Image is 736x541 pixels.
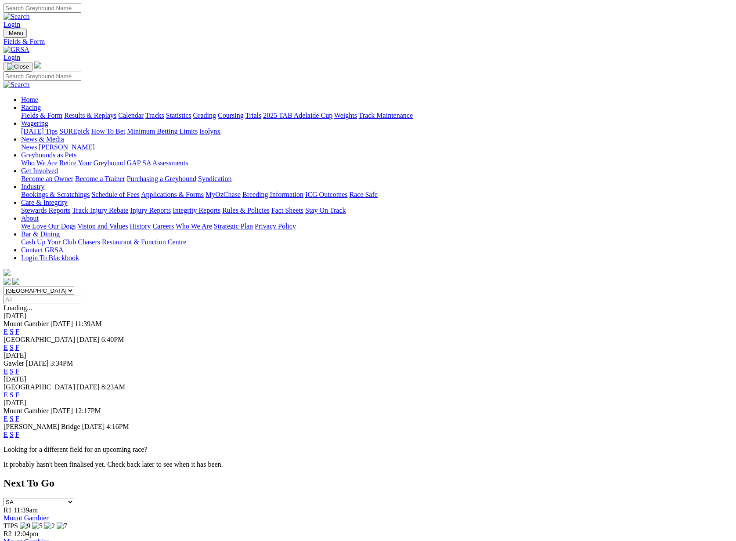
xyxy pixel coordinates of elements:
a: Fields & Form [4,38,732,46]
span: Mount Gambier [4,320,49,327]
a: F [15,367,19,375]
img: Close [7,63,29,70]
img: 9 [20,522,30,530]
a: [PERSON_NAME] [39,143,94,151]
a: ICG Outcomes [305,191,347,198]
a: Race Safe [349,191,377,198]
a: How To Bet [91,127,126,135]
span: [GEOGRAPHIC_DATA] [4,383,75,391]
img: 5 [32,522,43,530]
span: [DATE] [77,336,100,343]
a: Purchasing a Greyhound [127,175,196,182]
a: Trials [245,112,261,119]
span: 6:40PM [101,336,124,343]
a: Login [4,54,20,61]
a: Contact GRSA [21,246,63,254]
span: 3:34PM [51,359,73,367]
a: Retire Your Greyhound [59,159,125,167]
a: Results & Replays [64,112,116,119]
img: logo-grsa-white.png [34,62,41,69]
a: Become a Trainer [75,175,125,182]
div: Racing [21,112,732,120]
div: About [21,222,732,230]
div: Bar & Dining [21,238,732,246]
a: Racing [21,104,41,111]
a: S [10,415,14,422]
div: [DATE] [4,399,732,407]
a: E [4,391,8,399]
span: 8:23AM [101,383,125,391]
button: Toggle navigation [4,62,32,72]
a: Become an Owner [21,175,73,182]
a: Login To Blackbook [21,254,79,261]
span: Menu [9,30,23,36]
a: Industry [21,183,44,190]
a: Who We Are [21,159,58,167]
a: Care & Integrity [21,199,68,206]
span: [GEOGRAPHIC_DATA] [4,336,75,343]
div: Care & Integrity [21,207,732,214]
a: Stay On Track [305,207,346,214]
span: Mount Gambier [4,407,49,414]
input: Search [4,72,81,81]
span: TIPS [4,522,18,530]
a: Privacy Policy [255,222,296,230]
a: S [10,391,14,399]
div: [DATE] [4,375,732,383]
a: Weights [334,112,357,119]
div: News & Media [21,143,732,151]
a: Strategic Plan [214,222,253,230]
span: [DATE] [26,359,49,367]
a: SUREpick [59,127,89,135]
span: 12:04pm [14,530,39,537]
p: Looking for a different field for an upcoming race? [4,446,732,454]
a: E [4,367,8,375]
a: We Love Our Dogs [21,222,76,230]
a: Home [21,96,38,103]
a: Mount Gambier [4,514,49,522]
a: Login [4,21,20,28]
a: Syndication [198,175,231,182]
a: S [10,367,14,375]
span: Gawler [4,359,24,367]
a: Tracks [145,112,164,119]
a: Isolynx [199,127,220,135]
a: GAP SA Assessments [127,159,188,167]
a: Bar & Dining [21,230,60,238]
a: Track Maintenance [359,112,413,119]
span: R1 [4,506,12,514]
a: Vision and Values [77,222,128,230]
div: Industry [21,191,732,199]
a: Statistics [166,112,191,119]
img: twitter.svg [12,278,19,285]
a: Calendar [118,112,144,119]
a: Track Injury Rebate [72,207,128,214]
a: Breeding Information [242,191,303,198]
a: F [15,328,19,335]
span: [DATE] [51,320,73,327]
a: F [15,415,19,422]
div: Get Involved [21,175,732,183]
a: F [15,344,19,351]
partial: It probably hasn't been finalised yet. Check back later to see when it has been. [4,461,223,468]
div: [DATE] [4,352,732,359]
a: Chasers Restaurant & Function Centre [78,238,186,246]
span: 4:16PM [106,423,129,430]
span: [DATE] [77,383,100,391]
a: [DATE] Tips [21,127,58,135]
a: Schedule of Fees [91,191,139,198]
div: Wagering [21,127,732,135]
a: History [130,222,151,230]
a: Grading [193,112,216,119]
a: News & Media [21,135,64,143]
a: 2025 TAB Adelaide Cup [263,112,332,119]
img: 7 [57,522,67,530]
img: Search [4,13,30,21]
a: S [10,344,14,351]
input: Search [4,4,81,13]
div: Greyhounds as Pets [21,159,732,167]
button: Toggle navigation [4,29,27,38]
a: E [4,344,8,351]
a: Bookings & Scratchings [21,191,90,198]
